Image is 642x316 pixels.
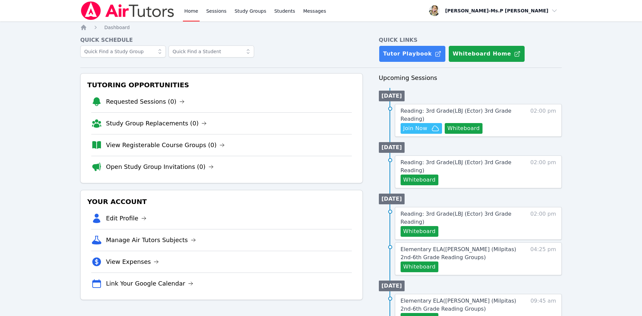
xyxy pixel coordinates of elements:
[379,73,562,83] h3: Upcoming Sessions
[448,45,525,62] button: Whiteboard Home
[401,261,438,272] button: Whiteboard
[401,210,517,226] a: Reading: 3rd Grade(LBJ (Ector) 3rd Grade Reading)
[401,298,516,312] span: Elementary ELA ( [PERSON_NAME] (Milpitas) 2nd-6th Grade Reading Groups )
[445,123,483,134] button: Whiteboard
[80,1,175,20] img: Air Tutors
[401,123,442,134] button: Join Now
[379,91,405,101] li: [DATE]
[106,140,225,150] a: View Registerable Course Groups (0)
[530,159,556,185] span: 02:00 pm
[401,159,517,175] a: Reading: 3rd Grade(LBJ (Ector) 3rd Grade Reading)
[530,245,556,272] span: 04:25 pm
[106,235,196,245] a: Manage Air Tutors Subjects
[401,175,438,185] button: Whiteboard
[401,297,517,313] a: Elementary ELA([PERSON_NAME] (Milpitas) 2nd-6th Grade Reading Groups)
[104,24,130,31] a: Dashboard
[403,124,427,132] span: Join Now
[106,257,159,267] a: View Expenses
[530,107,556,134] span: 02:00 pm
[379,45,446,62] a: Tutor Playbook
[80,36,363,44] h4: Quick Schedule
[80,45,166,58] input: Quick Find a Study Group
[401,246,516,260] span: Elementary ELA ( [PERSON_NAME] (Milpitas) 2nd-6th Grade Reading Groups )
[401,226,438,237] button: Whiteboard
[86,196,357,208] h3: Your Account
[80,24,562,31] nav: Breadcrumb
[401,108,511,122] span: Reading: 3rd Grade ( LBJ (Ector) 3rd Grade Reading )
[106,119,207,128] a: Study Group Replacements (0)
[106,162,214,172] a: Open Study Group Invitations (0)
[401,107,517,123] a: Reading: 3rd Grade(LBJ (Ector) 3rd Grade Reading)
[106,97,185,106] a: Requested Sessions (0)
[104,25,130,30] span: Dashboard
[86,79,357,91] h3: Tutoring Opportunities
[106,279,193,288] a: Link Your Google Calendar
[379,36,562,44] h4: Quick Links
[401,211,511,225] span: Reading: 3rd Grade ( LBJ (Ector) 3rd Grade Reading )
[379,194,405,204] li: [DATE]
[379,142,405,153] li: [DATE]
[401,245,517,261] a: Elementary ELA([PERSON_NAME] (Milpitas) 2nd-6th Grade Reading Groups)
[106,214,146,223] a: Edit Profile
[530,210,556,237] span: 02:00 pm
[379,281,405,291] li: [DATE]
[303,8,326,14] span: Messages
[401,159,511,174] span: Reading: 3rd Grade ( LBJ (Ector) 3rd Grade Reading )
[169,45,254,58] input: Quick Find a Student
